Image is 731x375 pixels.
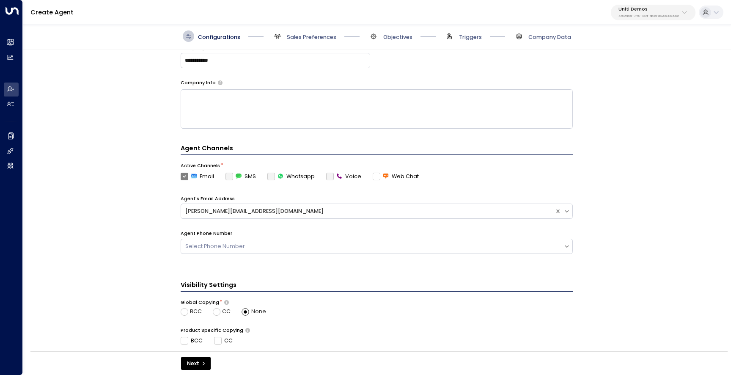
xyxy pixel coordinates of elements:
span: Company Data [528,33,571,41]
p: Uniti Demos [618,7,679,12]
label: Voice [326,173,361,180]
span: Objectives [383,33,412,41]
button: Provide a brief overview of your company, including your industry, products or services, and any ... [218,80,223,85]
h4: Agent Channels [181,144,573,155]
button: Choose whether the agent should include specific emails in the CC or BCC line of all outgoing ema... [224,300,229,305]
label: Agent Phone Number [181,230,232,237]
label: Company Info [181,80,216,86]
label: BCC [181,337,203,345]
label: Web Chat [373,173,419,180]
span: Configurations [198,33,240,41]
label: CC [214,337,233,345]
p: 4c025b01-9fa0-46ff-ab3a-a620b886896e [618,14,679,18]
div: To activate this channel, please go to the Integrations page [225,173,256,180]
h3: Visibility Settings [181,281,573,292]
label: Global Copying [181,299,219,306]
label: Active Channels [181,163,220,169]
button: Determine if there should be product-specific CC or BCC rules for all of the agent’s emails. Sele... [245,328,250,333]
span: Triggers [459,33,482,41]
button: Next [181,357,211,370]
label: Whatsapp [267,173,315,180]
span: BCC [190,308,202,316]
span: CC [222,308,231,316]
span: None [251,308,266,316]
button: Uniti Demos4c025b01-9fa0-46ff-ab3a-a620b886896e [611,5,695,20]
a: Create Agent [30,8,74,17]
div: [PERSON_NAME][EMAIL_ADDRESS][DOMAIN_NAME] [185,207,551,215]
span: Sales Preferences [287,33,336,41]
div: To activate this channel, please go to the Integrations page [267,173,315,180]
div: To activate this channel, please go to the Integrations page [326,173,361,180]
label: SMS [225,173,256,180]
div: Select Phone Number [185,243,559,251]
label: Product Specific Copying [181,327,243,334]
label: Agent's Email Address [181,196,235,202]
label: Email [181,173,214,180]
